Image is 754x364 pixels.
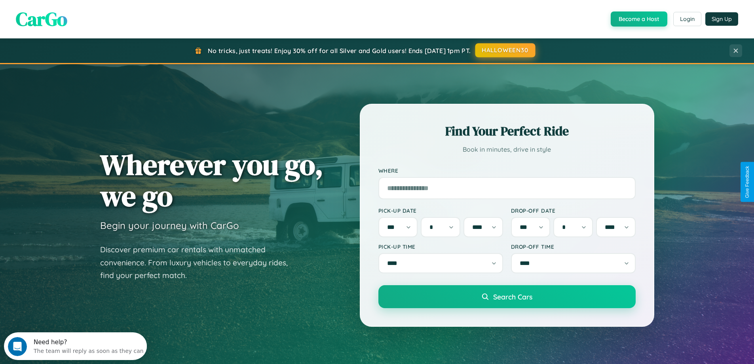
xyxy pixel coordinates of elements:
[378,144,636,155] p: Book in minutes, drive in style
[100,149,323,212] h1: Wherever you go, we go
[705,12,738,26] button: Sign Up
[208,47,471,55] span: No tricks, just treats! Enjoy 30% off for all Silver and Gold users! Ends [DATE] 1pm PT.
[378,167,636,174] label: Where
[16,6,67,32] span: CarGo
[475,43,536,57] button: HALLOWEEN30
[100,219,239,231] h3: Begin your journey with CarGo
[378,285,636,308] button: Search Cars
[30,13,140,21] div: The team will reply as soon as they can
[100,243,298,282] p: Discover premium car rentals with unmatched convenience. From luxury vehicles to everyday rides, ...
[673,12,701,26] button: Login
[611,11,667,27] button: Become a Host
[745,166,750,198] div: Give Feedback
[493,292,532,301] span: Search Cars
[8,337,27,356] iframe: Intercom live chat
[511,207,636,214] label: Drop-off Date
[30,7,140,13] div: Need help?
[378,243,503,250] label: Pick-up Time
[3,3,147,25] div: Open Intercom Messenger
[4,332,147,360] iframe: Intercom live chat discovery launcher
[378,122,636,140] h2: Find Your Perfect Ride
[511,243,636,250] label: Drop-off Time
[378,207,503,214] label: Pick-up Date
